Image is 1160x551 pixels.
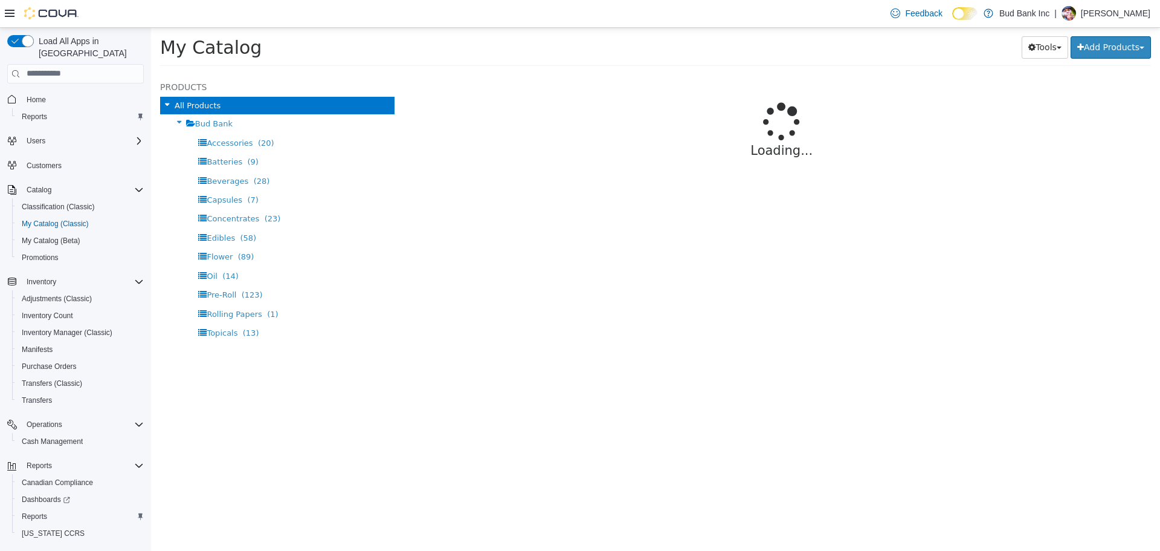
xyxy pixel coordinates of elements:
div: Darren Lopes [1062,6,1076,21]
span: Classification (Classic) [22,202,95,212]
span: All Products [24,73,69,82]
button: Transfers [12,392,149,409]
span: Operations [22,417,144,432]
button: Catalog [2,181,149,198]
button: Canadian Compliance [12,474,149,491]
a: Home [22,93,51,107]
span: Manifests [17,342,144,357]
a: Cash Management [17,434,88,449]
a: Customers [22,158,66,173]
span: Transfers [22,396,52,405]
span: Cash Management [22,437,83,446]
span: (58) [89,206,105,215]
span: Topicals [56,301,86,310]
button: Inventory Count [12,307,149,324]
span: My Catalog (Beta) [17,233,144,248]
span: Manifests [22,345,53,354]
button: Users [2,132,149,149]
span: Flower [56,224,82,233]
span: Transfers (Classic) [22,379,82,388]
span: Promotions [17,250,144,265]
a: My Catalog (Classic) [17,217,94,231]
span: Accessories [56,111,101,120]
p: Loading... [298,114,964,133]
button: My Catalog (Classic) [12,215,149,232]
a: Manifests [17,342,57,357]
a: Purchase Orders [17,359,82,374]
span: (123) [91,262,112,272]
span: Batteries [56,129,91,139]
span: (89) [87,224,103,233]
input: Dark Mode [952,7,978,20]
button: Reports [2,457,149,474]
span: Reports [17,509,144,524]
span: Bud Bank [44,91,82,100]
span: Inventory Count [22,311,73,321]
button: Reports [22,458,57,473]
button: Add Products [920,8,1000,31]
a: Canadian Compliance [17,475,98,490]
span: Dashboards [17,492,144,507]
a: Dashboards [17,492,75,507]
a: Classification (Classic) [17,200,100,214]
button: Operations [22,417,67,432]
span: Dark Mode [952,20,953,21]
a: Inventory Manager (Classic) [17,325,117,340]
p: Bud Bank Inc [999,6,1049,21]
span: Catalog [22,183,144,197]
a: My Catalog (Beta) [17,233,85,248]
button: [US_STATE] CCRS [12,525,149,542]
button: Manifests [12,341,149,358]
span: Customers [22,158,144,173]
span: Adjustments (Classic) [17,292,144,306]
span: Dashboards [22,495,70,504]
span: Cash Management [17,434,144,449]
span: (9) [97,129,108,139]
span: (20) [107,111,123,120]
button: Inventory [2,273,149,290]
button: Users [22,134,50,148]
button: Cash Management [12,433,149,450]
button: Tools [871,8,917,31]
button: Reports [12,508,149,525]
img: Cova [24,7,79,19]
button: Inventory [22,275,61,289]
p: | [1054,6,1057,21]
a: Adjustments (Classic) [17,292,97,306]
span: Reports [22,458,144,473]
button: Customers [2,157,149,174]
span: Inventory Count [17,308,144,323]
button: Transfers (Classic) [12,375,149,392]
span: Reports [17,109,144,124]
span: Canadian Compliance [17,475,144,490]
button: Adjustments (Classic) [12,290,149,307]
span: Concentrates [56,186,108,195]
span: My Catalog (Classic) [22,219,89,229]
button: Catalog [22,183,56,197]
span: Oil [56,244,66,253]
span: Pre-Roll [56,262,85,272]
span: Inventory Manager (Classic) [22,328,112,337]
span: Promotions [22,253,59,262]
span: Reports [22,112,47,122]
button: Purchase Orders [12,358,149,375]
a: [US_STATE] CCRS [17,526,89,541]
button: Classification (Classic) [12,198,149,215]
span: Washington CCRS [17,526,144,541]
a: Transfers [17,393,57,408]
button: Inventory Manager (Classic) [12,324,149,341]
span: Purchase Orders [22,362,77,371]
span: Inventory [22,275,144,289]
span: (28) [103,149,119,158]
span: Rolling Papers [56,282,111,291]
a: Promotions [17,250,63,265]
span: Reports [22,512,47,521]
span: Adjustments (Classic) [22,294,92,304]
span: Beverages [56,149,97,158]
span: Feedback [905,7,942,19]
span: Capsules [56,168,91,177]
span: Home [27,95,46,105]
span: My Catalog (Beta) [22,236,80,246]
a: Feedback [886,1,947,25]
span: Reports [27,461,52,471]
